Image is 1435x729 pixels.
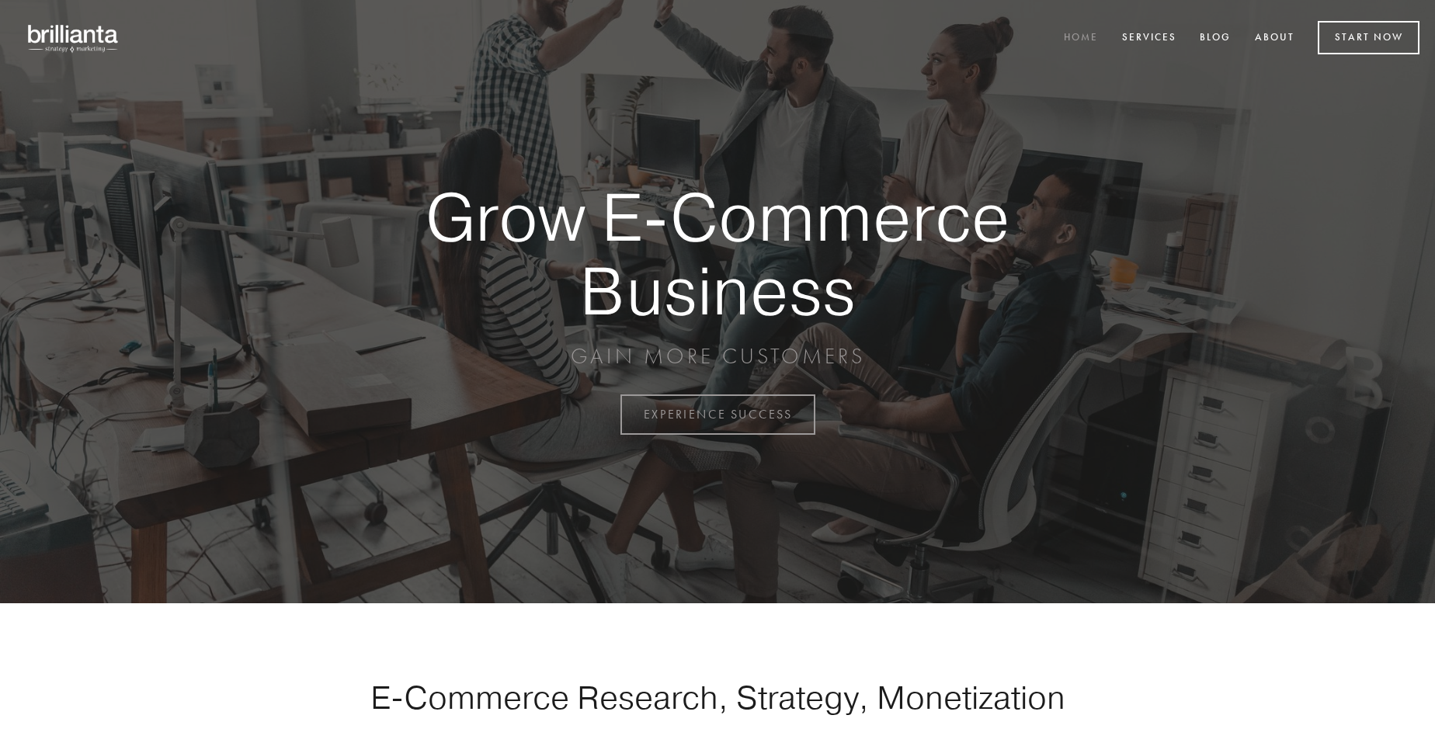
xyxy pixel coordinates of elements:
p: GAIN MORE CUSTOMERS [371,342,1064,370]
img: brillianta - research, strategy, marketing [16,16,132,61]
a: About [1245,26,1305,51]
strong: Grow E-Commerce Business [371,180,1064,327]
a: Blog [1190,26,1241,51]
a: Home [1054,26,1108,51]
a: Start Now [1318,21,1419,54]
a: EXPERIENCE SUCCESS [620,394,815,435]
h1: E-Commerce Research, Strategy, Monetization [321,678,1114,717]
a: Services [1112,26,1187,51]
